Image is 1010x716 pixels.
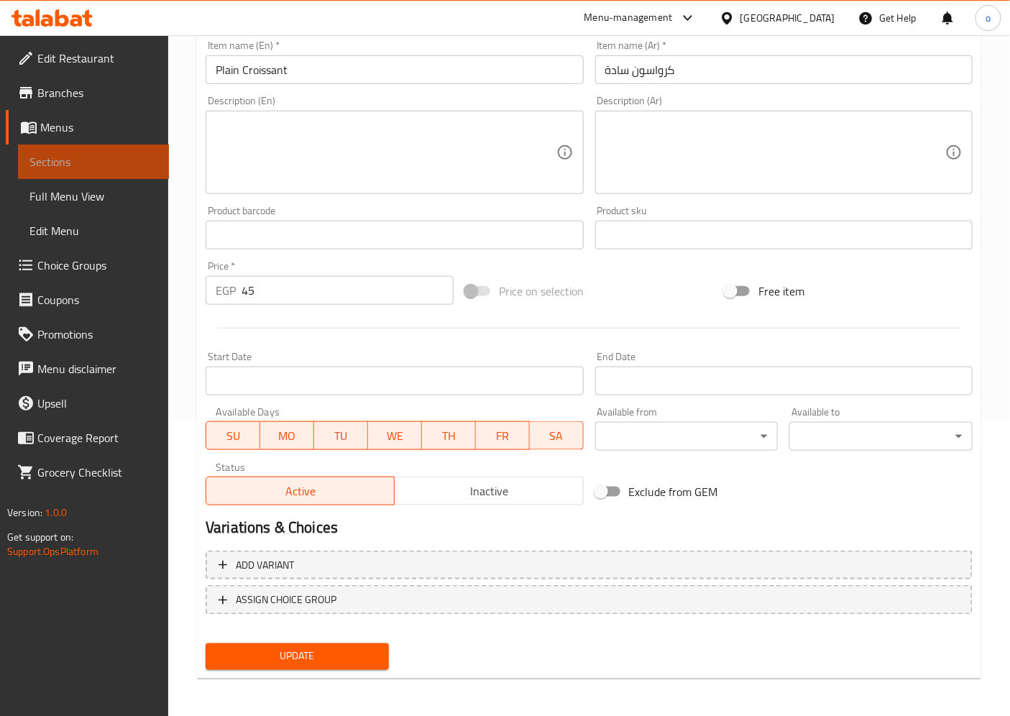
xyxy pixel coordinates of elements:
a: Branches [6,75,169,110]
a: Grocery Checklist [6,455,169,490]
button: MO [260,421,314,450]
span: Inactive [400,481,577,502]
a: Coupons [6,283,169,317]
span: TU [320,426,362,446]
p: EGP [216,282,236,299]
a: Full Menu View [18,179,169,214]
span: Version: [7,503,42,522]
h2: Variations & Choices [206,517,973,538]
input: Please enter product sku [595,221,973,249]
span: Exclude from GEM [629,483,718,500]
span: TH [428,426,470,446]
span: Full Menu View [29,188,157,205]
span: Edit Restaurant [37,50,157,67]
span: Promotions [37,326,157,343]
button: TH [422,421,476,450]
a: Edit Menu [18,214,169,248]
span: FR [482,426,524,446]
button: FR [476,421,530,450]
button: ASSIGN CHOICE GROUP [206,585,973,615]
span: Grocery Checklist [37,464,157,481]
input: Enter name En [206,55,583,84]
button: Inactive [394,477,583,505]
span: Choice Groups [37,257,157,274]
a: Coverage Report [6,421,169,455]
span: Get support on: [7,528,73,546]
div: [GEOGRAPHIC_DATA] [740,10,835,26]
span: MO [266,426,308,446]
span: Menu disclaimer [37,360,157,377]
span: Price on selection [499,283,584,300]
button: TU [314,421,368,450]
input: Enter name Ar [595,55,973,84]
a: Support.OpsPlatform [7,542,98,561]
a: Menu disclaimer [6,352,169,386]
span: Upsell [37,395,157,412]
div: ​ [789,422,973,451]
span: SA [536,426,578,446]
span: Coverage Report [37,429,157,446]
span: ASSIGN CHOICE GROUP [236,591,336,609]
div: ​ [595,422,779,451]
input: Please enter product barcode [206,221,583,249]
button: Add variant [206,551,973,580]
span: Update [217,648,377,666]
button: WE [368,421,422,450]
span: Free item [758,283,804,300]
span: WE [374,426,416,446]
a: Edit Restaurant [6,41,169,75]
span: SU [212,426,254,446]
button: Update [206,643,389,670]
a: Upsell [6,386,169,421]
a: Promotions [6,317,169,352]
span: Active [212,481,389,502]
span: Coupons [37,291,157,308]
span: Sections [29,153,157,170]
span: Edit Menu [29,222,157,239]
a: Menus [6,110,169,144]
span: 1.0.0 [45,503,67,522]
div: Menu-management [584,9,673,27]
span: Menus [40,119,157,136]
button: SA [530,421,584,450]
a: Sections [18,144,169,179]
span: o [986,10,991,26]
span: Add variant [236,556,294,574]
button: SU [206,421,260,450]
span: Branches [37,84,157,101]
a: Choice Groups [6,248,169,283]
button: Active [206,477,395,505]
input: Please enter price [242,276,454,305]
